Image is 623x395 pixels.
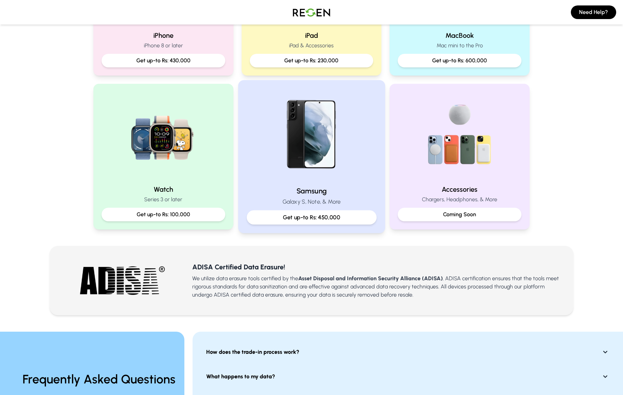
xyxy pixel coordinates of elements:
[247,197,377,206] p: Galaxy S, Note, & More
[247,186,377,196] h2: Samsung
[192,262,562,272] h3: ADISA Certified Data Erasure!
[102,185,225,194] h2: Watch
[403,210,516,219] p: Coming Soon
[201,367,615,386] button: What happens to my data?
[298,275,443,282] b: Asset Disposal and Information Security Alliance (ADISA)
[102,31,225,40] h2: iPhone
[102,42,225,50] p: iPhone 8 or later
[403,57,516,65] p: Get up-to Rs: 600,000
[201,343,615,362] button: How does the trade-in process work?
[80,265,165,296] img: ADISA Certified
[107,210,220,219] p: Get up-to Rs: 100,000
[255,57,368,65] p: Get up-to Rs: 230,000
[416,92,503,179] img: Accessories
[398,31,521,40] h2: MacBook
[9,373,176,386] h4: Frequently Asked Questions
[266,89,358,180] img: Samsung
[192,274,562,299] p: We utilize data erasure tools certified by the . ADISA certification ensures that the tools meet ...
[398,195,521,204] p: Chargers, Headphones, & More
[102,195,225,204] p: Series 3 or later
[107,57,220,65] p: Get up-to Rs: 430,000
[398,42,521,50] p: Mac mini to the Pro
[250,42,374,50] p: iPad & Accessories
[250,31,374,40] h2: iPad
[206,348,299,356] strong: How does the trade-in process work?
[398,185,521,194] h2: Accessories
[252,213,370,222] p: Get up-to Rs: 450,000
[571,5,616,19] button: Need Help?
[206,373,275,381] strong: What happens to my data?
[120,92,207,179] img: Watch
[288,3,335,22] img: Logo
